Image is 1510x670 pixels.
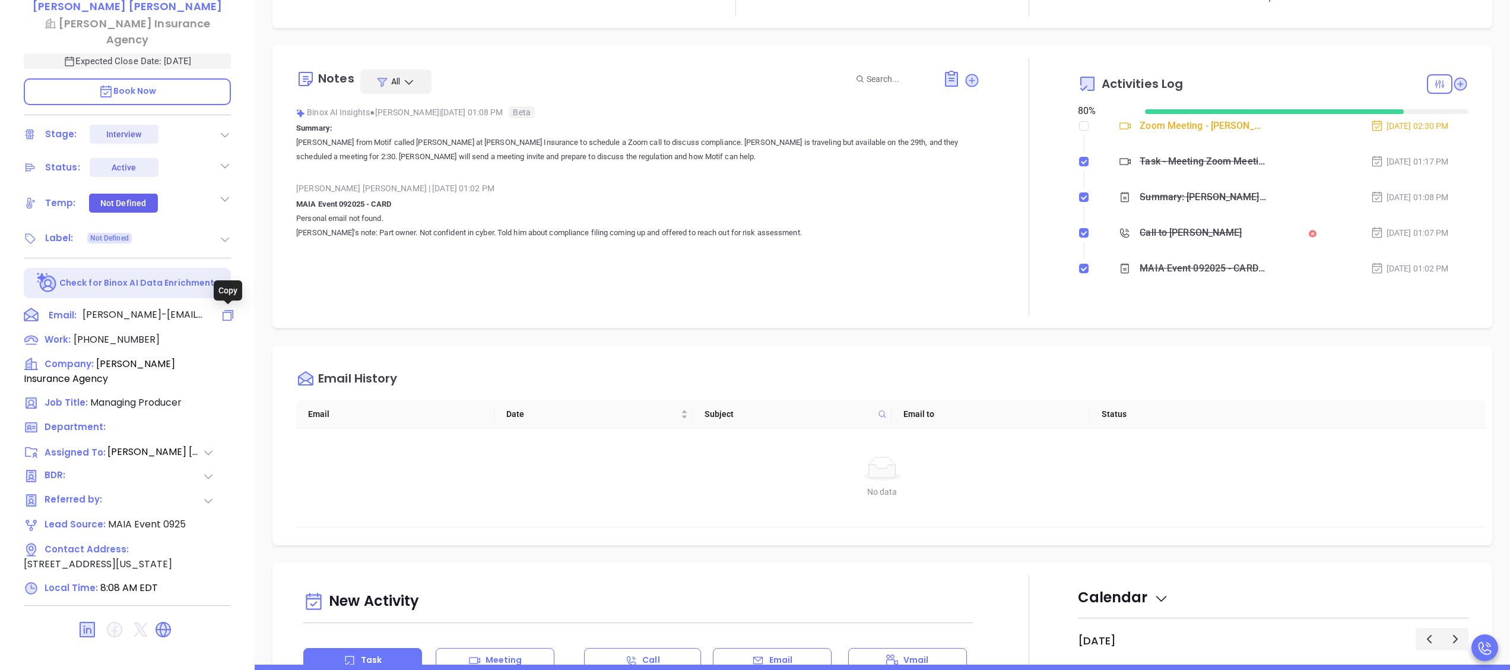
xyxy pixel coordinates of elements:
[106,125,142,144] div: Interview
[37,273,58,293] img: Ai-Enrich-DaqCidB-.svg
[867,72,930,86] input: Search...
[83,308,207,322] span: [PERSON_NAME]-[EMAIL_ADDRESS][DOMAIN_NAME]
[705,407,873,421] span: Subject
[45,358,94,370] span: Company:
[1078,634,1116,647] h2: [DATE]
[45,421,106,433] span: Department:
[296,109,305,118] img: svg%3e
[100,581,158,595] span: 8:08 AM EDT
[112,158,136,177] div: Active
[1371,226,1449,239] div: [DATE] 01:07 PM
[296,200,391,208] strong: MAIA Event 092025 - CARD
[45,446,106,460] span: Assigned To:
[1090,400,1288,428] th: Status
[1371,262,1449,275] div: [DATE] 01:02 PM
[296,103,980,121] div: Binox AI Insights [PERSON_NAME] | [DATE] 01:08 PM
[296,228,377,237] span: [PERSON_NAME]'s note:
[486,654,522,666] p: Meeting
[892,400,1090,428] th: Email to
[45,333,71,346] span: Work:
[59,277,214,289] p: Check for Binox AI Data Enrichment
[45,469,106,483] span: BDR:
[296,124,332,132] b: Summary:
[429,184,430,193] span: |
[310,485,1454,498] div: No data
[1140,224,1242,242] div: Call to [PERSON_NAME]
[45,229,74,247] div: Label:
[318,372,397,388] div: Email History
[45,159,80,176] div: Status:
[45,396,88,409] span: Job Title:
[1140,188,1267,206] div: Summary: [PERSON_NAME] from Motif called [PERSON_NAME] at [PERSON_NAME] Insurance to schedule a Z...
[24,15,231,48] a: [PERSON_NAME] Insurance Agency
[1416,628,1442,650] button: Previous day
[45,543,129,555] span: Contact Address:
[370,108,375,117] span: ●
[90,396,182,409] span: Managing Producer
[296,197,980,240] p: Personal email not found.
[1078,104,1131,118] div: 80 %
[45,581,98,594] span: Local Time:
[49,308,77,323] span: Email:
[642,654,659,666] p: Call
[74,333,160,346] span: [PHONE_NUMBER]
[1140,260,1267,277] div: MAIA Event 092025 - CARDPersonal email not found.[PERSON_NAME]'s note: Part owner. Not confident ...
[24,53,231,69] p: Expected Close Date: [DATE]
[45,194,76,212] div: Temp:
[107,445,202,459] span: [PERSON_NAME] [PERSON_NAME]
[296,135,980,164] p: [PERSON_NAME] from Motif called [PERSON_NAME] at [PERSON_NAME] Insurance to schedule a Zoom call ...
[90,232,129,245] span: Not Defined
[99,85,157,97] span: Book Now
[1371,191,1449,204] div: [DATE] 01:08 PM
[24,357,175,385] span: [PERSON_NAME] Insurance Agency
[1371,119,1449,132] div: [DATE] 02:30 PM
[769,654,793,666] p: Email
[214,280,242,301] div: Copy
[100,194,146,213] div: Not Defined
[296,400,494,428] th: Email
[45,125,77,143] div: Stage:
[1078,587,1169,607] span: Calendar
[903,654,929,666] p: Vmail
[24,557,172,571] span: [STREET_ADDRESS][US_STATE]
[318,72,354,84] div: Notes
[509,106,534,118] span: Beta
[391,75,400,87] span: All
[303,587,973,617] div: New Activity
[1140,117,1267,135] div: Zoom Meeting - [PERSON_NAME]
[379,228,801,237] span: Part owner. Not confident in cyber. Told him about compliance filing coming up and offered to rea...
[361,654,382,666] p: Task
[1140,153,1267,170] div: Task - Meeting Zoom Meeting - [PERSON_NAME]
[1102,78,1183,90] span: Activities Log
[45,518,106,530] span: Lead Source:
[296,179,980,197] div: [PERSON_NAME] [PERSON_NAME] [DATE] 01:02 PM
[506,407,678,421] span: Date
[1442,628,1468,650] button: Next day
[1371,155,1449,168] div: [DATE] 01:17 PM
[45,493,106,508] span: Referred by:
[494,400,693,428] th: Date
[108,517,186,531] span: MAIA Event 0925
